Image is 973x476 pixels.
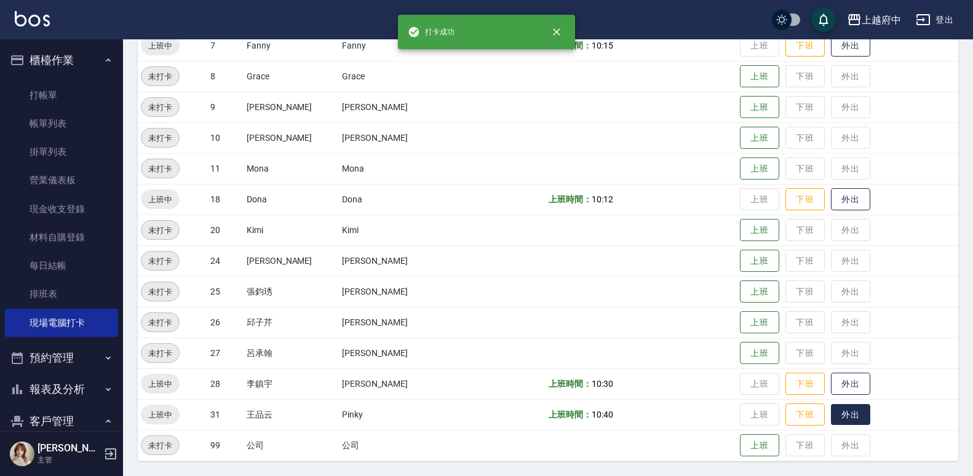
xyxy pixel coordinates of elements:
[811,7,836,32] button: save
[740,219,779,242] button: 上班
[207,276,244,307] td: 25
[141,224,179,237] span: 未打卡
[5,223,118,252] a: 材料自購登錄
[207,122,244,153] td: 10
[740,65,779,88] button: 上班
[740,127,779,149] button: 上班
[785,188,825,211] button: 下班
[244,153,339,184] td: Mona
[207,184,244,215] td: 18
[831,404,870,426] button: 外出
[244,184,339,215] td: Dona
[207,215,244,245] td: 20
[339,184,450,215] td: Dona
[141,347,179,360] span: 未打卡
[244,92,339,122] td: [PERSON_NAME]
[207,307,244,338] td: 26
[549,379,592,389] b: 上班時間：
[5,138,118,166] a: 掛單列表
[339,61,450,92] td: Grace
[592,410,613,419] span: 10:40
[141,285,179,298] span: 未打卡
[207,338,244,368] td: 27
[408,26,455,38] span: 打卡成功
[141,70,179,83] span: 未打卡
[244,245,339,276] td: [PERSON_NAME]
[244,368,339,399] td: 李鎮宇
[244,276,339,307] td: 張鈞琇
[740,342,779,365] button: 上班
[141,193,180,206] span: 上班中
[5,44,118,76] button: 櫃檯作業
[740,250,779,272] button: 上班
[785,373,825,395] button: 下班
[339,92,450,122] td: [PERSON_NAME]
[5,405,118,437] button: 客戶管理
[592,41,613,50] span: 10:15
[141,162,179,175] span: 未打卡
[244,122,339,153] td: [PERSON_NAME]
[831,373,870,395] button: 外出
[785,34,825,57] button: 下班
[141,132,179,145] span: 未打卡
[10,442,34,466] img: Person
[339,338,450,368] td: [PERSON_NAME]
[141,316,179,329] span: 未打卡
[339,368,450,399] td: [PERSON_NAME]
[339,122,450,153] td: [PERSON_NAME]
[785,403,825,426] button: 下班
[141,101,179,114] span: 未打卡
[141,378,180,391] span: 上班中
[339,307,450,338] td: [PERSON_NAME]
[5,109,118,138] a: 帳單列表
[244,215,339,245] td: Kimi
[339,153,450,184] td: Mona
[5,373,118,405] button: 報表及分析
[543,18,570,46] button: close
[207,61,244,92] td: 8
[831,188,870,211] button: 外出
[141,255,179,268] span: 未打卡
[740,157,779,180] button: 上班
[5,342,118,374] button: 預約管理
[549,41,592,50] b: 上班時間：
[141,439,179,452] span: 未打卡
[740,311,779,334] button: 上班
[740,280,779,303] button: 上班
[244,30,339,61] td: Fanny
[740,434,779,457] button: 上班
[339,399,450,430] td: Pinky
[911,9,958,31] button: 登出
[549,194,592,204] b: 上班時間：
[549,410,592,419] b: 上班時間：
[5,81,118,109] a: 打帳單
[207,153,244,184] td: 11
[207,430,244,461] td: 99
[15,11,50,26] img: Logo
[5,166,118,194] a: 營業儀表板
[207,245,244,276] td: 24
[244,307,339,338] td: 邱子芹
[5,280,118,308] a: 排班表
[862,12,901,28] div: 上越府中
[207,30,244,61] td: 7
[339,30,450,61] td: Fanny
[740,96,779,119] button: 上班
[339,215,450,245] td: Kimi
[592,379,613,389] span: 10:30
[207,399,244,430] td: 31
[141,39,180,52] span: 上班中
[842,7,906,33] button: 上越府中
[38,442,100,454] h5: [PERSON_NAME]
[592,194,613,204] span: 10:12
[5,309,118,337] a: 現場電腦打卡
[244,399,339,430] td: 王品云
[5,252,118,280] a: 每日結帳
[339,245,450,276] td: [PERSON_NAME]
[339,276,450,307] td: [PERSON_NAME]
[207,92,244,122] td: 9
[244,430,339,461] td: 公司
[831,34,870,57] button: 外出
[244,338,339,368] td: 呂承翰
[38,454,100,466] p: 主管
